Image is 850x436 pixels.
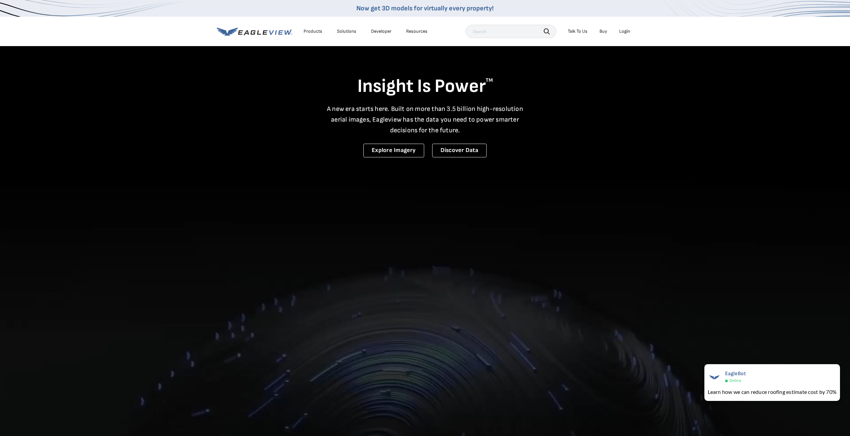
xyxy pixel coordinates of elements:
a: Buy [600,28,607,34]
sup: TM [486,77,493,84]
img: EagleBot [708,371,721,384]
a: Explore Imagery [363,144,424,157]
div: Learn how we can reduce roofing estimate cost by 70% [708,388,837,396]
a: Discover Data [432,144,487,157]
div: Login [619,28,630,34]
h1: Insight Is Power [217,75,634,98]
input: Search [466,25,556,38]
span: Online [729,378,741,383]
a: Developer [371,28,391,34]
p: A new era starts here. Built on more than 3.5 billion high-resolution aerial images, Eagleview ha... [323,104,527,136]
div: Resources [406,28,428,34]
div: Solutions [337,28,356,34]
span: EagleBot [725,371,746,377]
div: Products [304,28,322,34]
div: Talk To Us [568,28,587,34]
a: Now get 3D models for virtually every property! [356,4,494,12]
